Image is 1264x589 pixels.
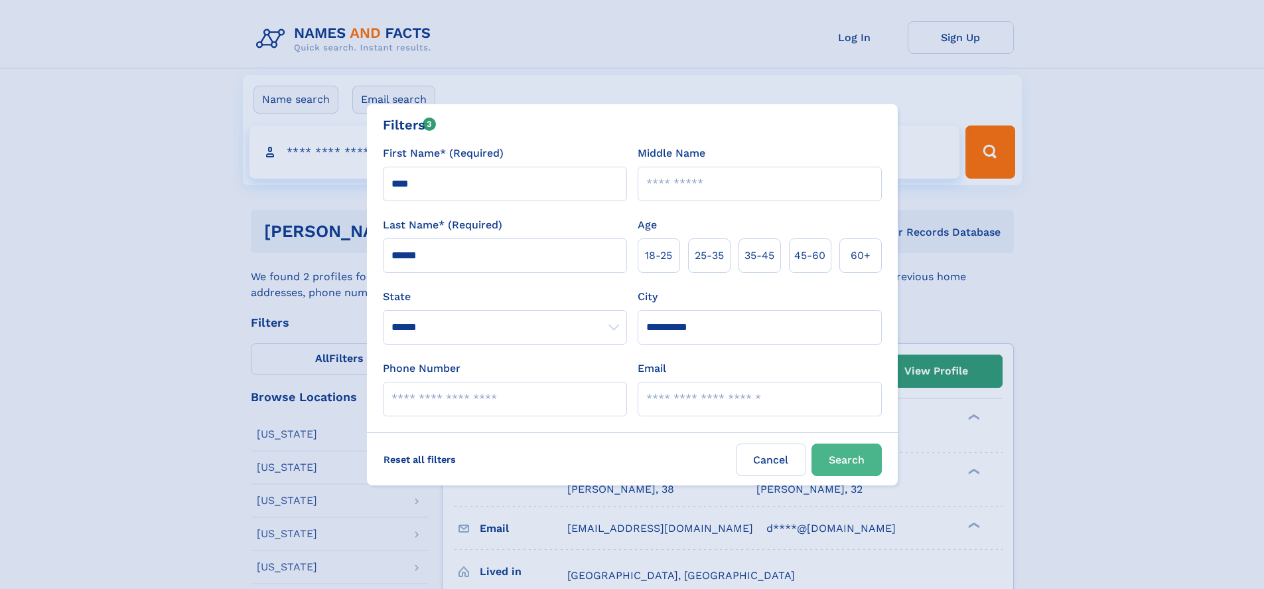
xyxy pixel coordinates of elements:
[383,361,460,377] label: Phone Number
[851,248,871,264] span: 60+
[383,115,437,135] div: Filters
[638,289,658,305] label: City
[695,248,724,264] span: 25‑35
[383,145,504,161] label: First Name* (Required)
[794,248,825,264] span: 45‑60
[638,217,657,233] label: Age
[645,248,672,264] span: 18‑25
[736,444,806,476] label: Cancel
[744,248,774,264] span: 35‑45
[638,361,666,377] label: Email
[383,217,502,233] label: Last Name* (Required)
[375,444,464,475] label: Reset all filters
[811,444,882,476] button: Search
[383,289,627,305] label: State
[638,145,705,161] label: Middle Name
